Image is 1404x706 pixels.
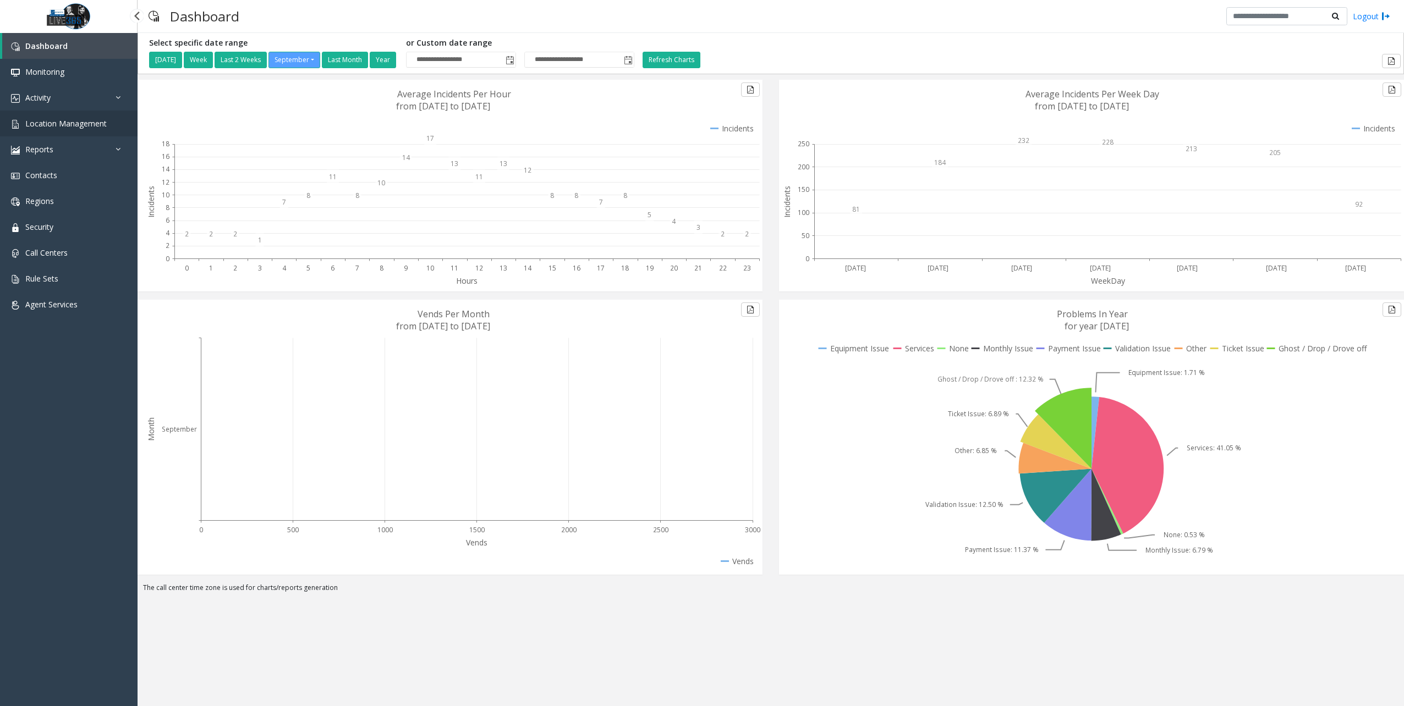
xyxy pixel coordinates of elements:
[1355,200,1363,209] text: 92
[622,52,634,68] span: Toggle popup
[380,263,383,273] text: 8
[11,146,20,155] img: 'icon'
[670,263,678,273] text: 20
[741,302,760,317] button: Export to pdf
[719,263,727,273] text: 22
[25,144,53,155] span: Reports
[268,52,320,68] button: September
[25,196,54,206] span: Regions
[745,525,760,534] text: 3000
[798,208,809,217] text: 100
[199,525,203,534] text: 0
[306,263,310,273] text: 5
[138,583,1404,598] div: The call center time zone is used for charts/reports generation
[451,263,458,273] text: 11
[798,162,809,172] text: 200
[948,409,1009,418] text: Ticket Issue: 6.89 %
[149,52,182,68] button: [DATE]
[406,38,634,48] h5: or Custom date range
[162,178,169,187] text: 12
[25,170,57,180] span: Contacts
[1177,263,1198,273] text: [DATE]
[1353,10,1390,22] a: Logout
[503,52,515,68] span: Toggle popup
[965,545,1039,554] text: Payment Issue: 11.37 %
[743,263,751,273] text: 23
[233,263,237,273] text: 2
[1186,144,1197,153] text: 213
[1266,263,1287,273] text: [DATE]
[282,197,286,207] text: 7
[11,223,20,232] img: 'icon'
[25,222,53,232] span: Security
[1018,136,1029,145] text: 232
[146,417,156,441] text: Month
[11,94,20,103] img: 'icon'
[25,67,64,77] span: Monitoring
[25,247,68,258] span: Call Centers
[396,100,490,112] text: from [DATE] to [DATE]
[166,254,169,263] text: 0
[1383,82,1401,97] button: Export to pdf
[397,88,511,100] text: Average Incidents Per Hour
[377,525,393,534] text: 1000
[233,229,237,239] text: 2
[149,38,398,48] h5: Select specific date range
[11,172,20,180] img: 'icon'
[550,191,554,200] text: 8
[741,82,760,97] button: Export to pdf
[355,263,359,273] text: 7
[355,191,359,200] text: 8
[852,205,860,214] text: 81
[329,172,337,181] text: 11
[11,301,20,310] img: 'icon'
[370,52,396,68] button: Year
[1164,530,1205,539] text: None: 0.53 %
[282,263,287,273] text: 4
[696,223,700,232] text: 3
[426,263,434,273] text: 10
[306,191,310,200] text: 8
[597,263,605,273] text: 17
[500,263,507,273] text: 13
[934,158,946,167] text: 184
[1145,545,1213,555] text: Monthly Issue: 6.79 %
[149,3,159,30] img: pageIcon
[11,120,20,129] img: 'icon'
[643,52,700,68] button: Refresh Charts
[524,263,532,273] text: 14
[11,42,20,51] img: 'icon'
[146,186,156,218] text: Incidents
[215,52,267,68] button: Last 2 Weeks
[1011,263,1032,273] text: [DATE]
[1090,263,1111,273] text: [DATE]
[1187,443,1241,453] text: Services: 41.05 %
[25,273,58,284] span: Rule Sets
[1381,10,1390,22] img: logout
[11,275,20,284] img: 'icon'
[418,308,490,320] text: Vends Per Month
[937,374,1044,384] text: Ghost / Drop / Drove off : 12.32 %
[672,217,676,226] text: 4
[1091,275,1126,286] text: WeekDay
[404,263,408,273] text: 9
[1065,320,1129,332] text: for year [DATE]
[25,299,78,310] span: Agent Services
[524,166,531,175] text: 12
[162,152,169,161] text: 16
[25,92,51,103] span: Activity
[1345,263,1366,273] text: [DATE]
[1057,308,1128,320] text: Problems In Year
[561,525,577,534] text: 2000
[209,263,213,273] text: 1
[574,191,578,200] text: 8
[621,263,629,273] text: 18
[1128,368,1205,377] text: Equipment Issue: 1.71 %
[184,52,213,68] button: Week
[648,210,651,219] text: 5
[1102,137,1114,147] text: 228
[623,191,627,200] text: 8
[11,68,20,77] img: 'icon'
[396,320,490,332] text: from [DATE] to [DATE]
[599,197,603,207] text: 7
